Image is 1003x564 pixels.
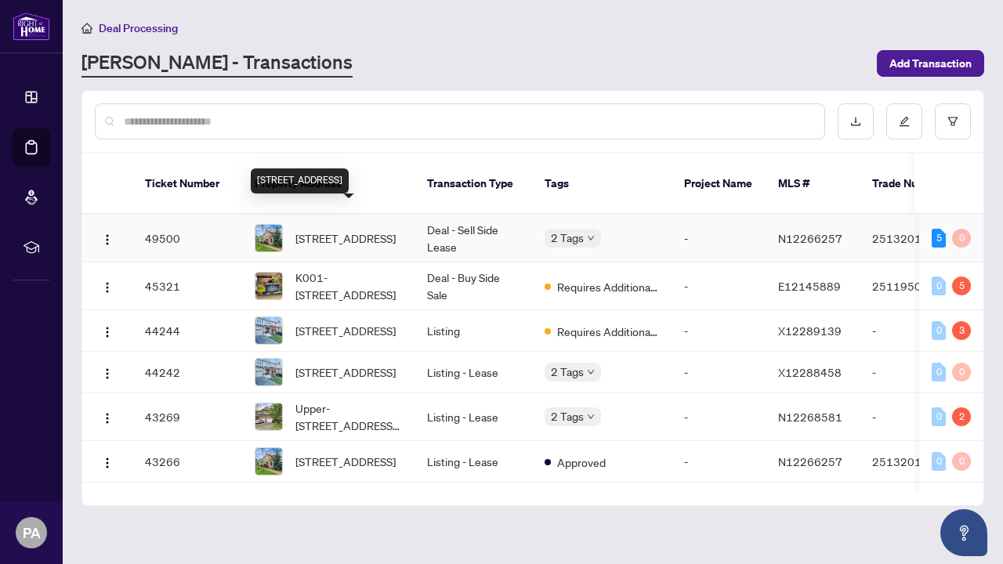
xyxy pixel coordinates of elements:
th: Ticket Number [132,154,242,215]
span: N12268581 [778,410,842,424]
div: 5 [932,229,946,248]
td: 2513201 [860,441,969,483]
span: Requires Additional Docs [557,278,659,295]
span: filter [947,116,958,127]
span: [STREET_ADDRESS] [295,363,396,381]
div: [STREET_ADDRESS] [251,168,349,193]
span: Upper-[STREET_ADDRESS][PERSON_NAME] [295,399,402,434]
th: Project Name [672,154,766,215]
button: Logo [95,449,120,474]
button: Logo [95,273,120,298]
td: - [672,262,766,310]
img: Logo [101,233,114,246]
div: 0 [932,321,946,340]
td: 43269 [132,393,242,441]
div: 3 [952,321,971,340]
img: thumbnail-img [255,448,282,475]
th: Trade Number [860,154,969,215]
img: Logo [101,326,114,338]
span: Requires Additional Docs [557,323,659,340]
th: Transaction Type [415,154,532,215]
td: 2511950 [860,262,969,310]
img: thumbnail-img [255,359,282,385]
th: MLS # [766,154,860,215]
div: 0 [952,229,971,248]
button: edit [886,103,922,139]
span: down [587,413,595,421]
img: thumbnail-img [255,225,282,251]
button: filter [935,103,971,139]
div: 5 [952,277,971,295]
img: thumbnail-img [255,403,282,430]
span: X12288458 [778,365,842,379]
td: - [672,352,766,393]
td: 44242 [132,352,242,393]
span: download [850,116,861,127]
button: Logo [95,226,120,251]
td: 49500 [132,215,242,262]
div: 0 [932,452,946,471]
img: logo [13,12,50,41]
span: [STREET_ADDRESS] [295,453,396,470]
span: home [81,23,92,34]
span: Approved [557,454,606,471]
button: Add Transaction [877,50,984,77]
div: 0 [932,277,946,295]
img: Logo [101,412,114,425]
button: Logo [95,318,120,343]
span: [STREET_ADDRESS] [295,322,396,339]
span: edit [899,116,910,127]
td: - [672,441,766,483]
span: down [587,234,595,242]
span: 2 Tags [551,363,584,381]
span: Add Transaction [889,51,972,76]
button: download [838,103,874,139]
img: Logo [101,457,114,469]
span: E12145889 [778,279,841,293]
td: - [860,352,969,393]
img: thumbnail-img [255,273,282,299]
span: N12266257 [778,231,842,245]
td: Listing [415,310,532,352]
span: N12266257 [778,454,842,468]
td: 45321 [132,262,242,310]
span: [STREET_ADDRESS] [295,230,396,247]
div: 0 [952,363,971,381]
button: Logo [95,360,120,385]
td: Listing - Lease [415,441,532,483]
td: 43266 [132,441,242,483]
div: 2 [952,407,971,426]
td: 44244 [132,310,242,352]
td: Deal - Buy Side Sale [415,262,532,310]
span: 2 Tags [551,407,584,425]
td: - [860,393,969,441]
span: down [587,368,595,376]
span: X12289139 [778,324,842,338]
span: 2 Tags [551,229,584,247]
img: Logo [101,281,114,294]
td: - [860,310,969,352]
div: 0 [952,452,971,471]
td: - [672,393,766,441]
td: - [672,215,766,262]
div: 0 [932,363,946,381]
img: Logo [101,367,114,380]
div: 0 [932,407,946,426]
td: - [672,310,766,352]
span: Deal Processing [99,21,178,35]
td: Listing - Lease [415,352,532,393]
td: Deal - Sell Side Lease [415,215,532,262]
img: thumbnail-img [255,317,282,344]
a: [PERSON_NAME] - Transactions [81,49,353,78]
th: Tags [532,154,672,215]
td: Listing - Lease [415,393,532,441]
span: K001-[STREET_ADDRESS] [295,269,402,303]
span: PA [23,522,41,544]
button: Open asap [940,509,987,556]
th: Property Address [242,154,415,215]
button: Logo [95,404,120,429]
td: 2513201 [860,215,969,262]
